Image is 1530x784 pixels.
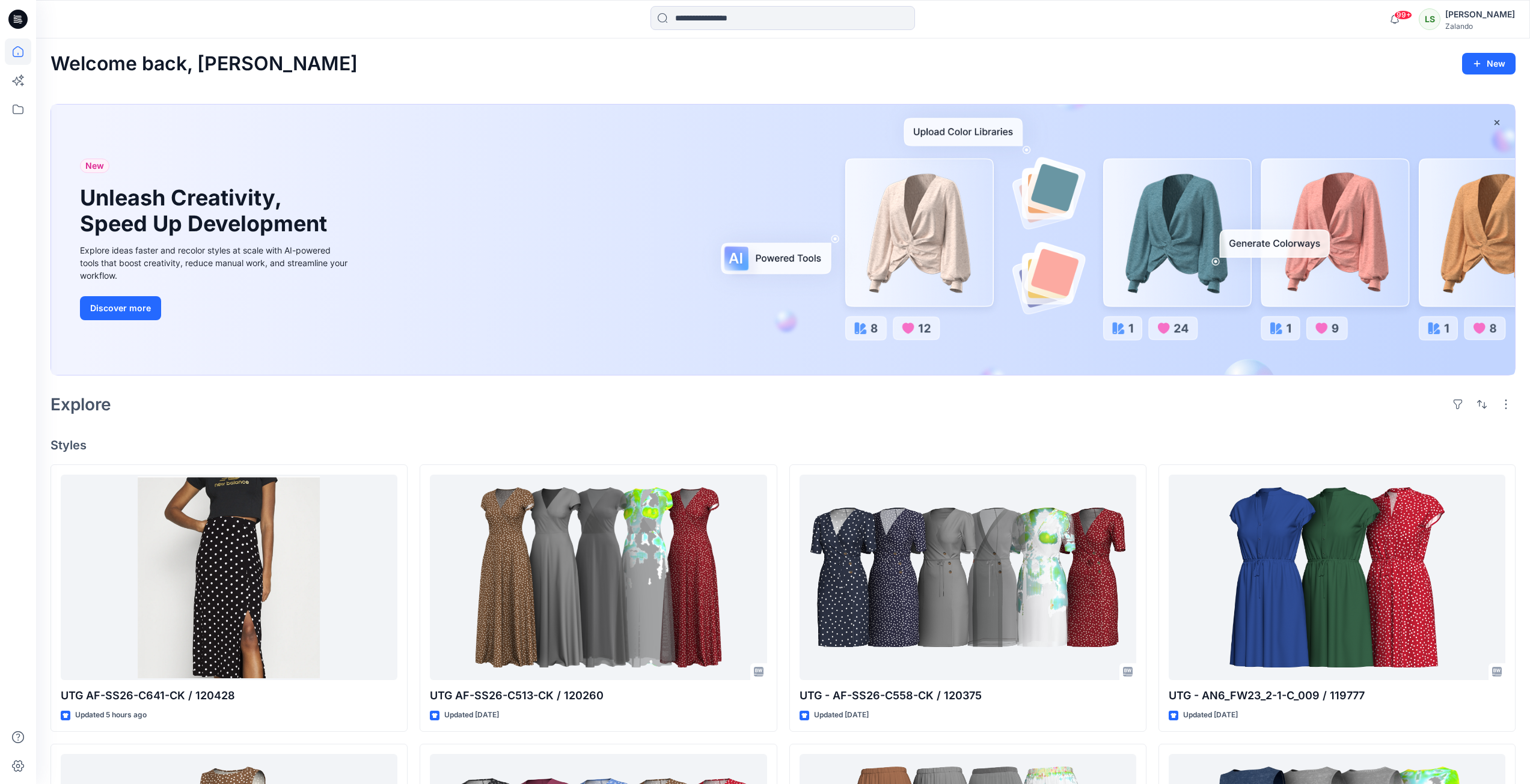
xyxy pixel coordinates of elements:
[80,185,332,237] h1: Unleash Creativity, Speed Up Development
[444,709,499,722] p: Updated [DATE]
[1445,22,1515,31] div: Zalando
[85,159,104,173] span: New
[80,296,161,320] button: Discover more
[800,475,1136,681] a: UTG - AF-SS26-C558-CK / 120375
[75,709,147,722] p: Updated 5 hours ago
[1169,475,1505,681] a: UTG - AN6_FW23_2-1-C_009 / 119777
[1183,709,1238,722] p: Updated [DATE]
[80,296,350,320] a: Discover more
[430,475,767,681] a: UTG AF-SS26-C513-CK / 120260
[1445,7,1515,22] div: [PERSON_NAME]
[61,475,397,681] a: UTG AF-SS26-C641-CK / 120428
[1419,8,1440,30] div: LS
[430,687,767,704] p: UTG AF-SS26-C513-CK / 120260
[814,709,869,722] p: Updated [DATE]
[1394,10,1412,20] span: 99+
[50,438,1516,452] h4: Styles
[50,53,358,75] h2: Welcome back, [PERSON_NAME]
[1462,53,1516,74] button: New
[800,687,1136,704] p: UTG - AF-SS26-C558-CK / 120375
[80,244,350,282] div: Explore ideas faster and recolor styles at scale with AI-powered tools that boost creativity, red...
[1169,687,1505,704] p: UTG - AN6_FW23_2-1-C_009 / 119777
[50,395,111,414] h2: Explore
[61,687,397,704] p: UTG AF-SS26-C641-CK / 120428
